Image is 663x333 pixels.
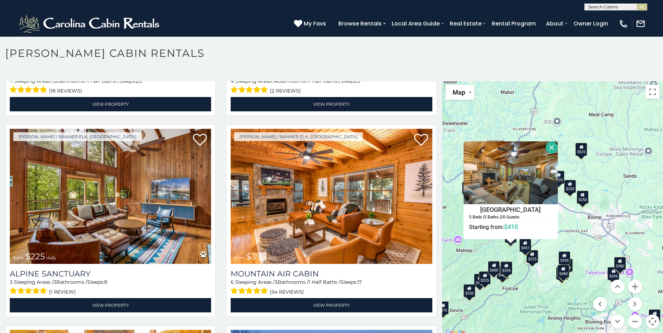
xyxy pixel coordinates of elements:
div: Sleeping Areas / Bathrooms / Sleeps: [231,77,432,95]
span: 6 [231,279,234,285]
div: $400 [488,261,500,274]
span: from [234,255,245,260]
button: Zoom in [628,280,642,294]
div: $225 [526,250,538,263]
a: Mountain Air Cabin from $395 daily [231,129,432,264]
button: Move down [611,314,625,328]
div: $255 [564,180,576,193]
div: Sleeping Areas / Bathrooms / Sleeps: [10,77,211,95]
span: $225 [25,251,45,261]
h4: [GEOGRAPHIC_DATA] [464,205,557,215]
a: Alpine Sanctuary from $225 daily [10,129,211,264]
a: View Property [10,298,211,312]
img: Mountainside Lodge [463,141,558,204]
div: $375 [437,301,449,314]
div: Sleeping Areas / Bathrooms / Sleeps: [231,279,432,296]
div: $395 [500,261,512,275]
img: phone-regular-white.png [619,19,628,29]
button: Toggle fullscreen view [646,85,660,99]
span: (2 reviews) [270,86,301,95]
div: $400 [474,274,486,287]
span: 4 [274,78,278,84]
span: daily [268,255,278,260]
div: $325 [479,271,491,284]
a: Mountain Air Cabin [231,269,432,279]
a: Add to favorites [193,133,207,148]
a: Add to favorites [414,133,428,148]
span: (1 review) [49,287,76,296]
a: Owner Login [570,17,612,30]
span: (54 reviews) [270,287,304,296]
a: Browse Rentals [335,17,385,30]
a: [PERSON_NAME] / Banner Elk, [GEOGRAPHIC_DATA] [13,132,142,141]
button: Move left [593,297,607,311]
a: Real Estate [446,17,485,30]
div: $480 [557,265,569,278]
div: Sleeping Areas / Bathrooms / Sleeps: [10,279,211,296]
span: 3 [10,279,13,285]
img: mail-regular-white.png [636,19,646,29]
img: Mountain Air Cabin [231,129,432,264]
span: $395 [246,251,266,261]
h6: Starting from: [464,223,557,230]
span: Map [453,89,465,96]
span: 7 [10,78,13,84]
div: $695 [607,267,619,280]
span: 3 [275,279,278,285]
a: [PERSON_NAME] / Banner Elk, [GEOGRAPHIC_DATA] [234,132,363,141]
button: Close [546,141,558,154]
h5: 20 Guests [500,215,519,220]
a: About [542,17,567,30]
span: My Favs [304,19,326,28]
h5: 5 Beds | [469,215,484,220]
button: Move right [628,297,642,311]
h5: 5 Baths | [484,215,500,220]
span: 8 [104,279,107,285]
div: $250 [577,191,589,204]
span: 5 [53,78,56,84]
span: 17 [357,279,362,285]
a: My Favs [294,19,328,28]
span: from [13,255,24,260]
button: Zoom out [628,314,642,328]
span: (18 reviews) [49,86,82,95]
div: $525 [575,143,587,156]
button: Map camera controls [646,314,660,328]
span: 1 Half Baths / [87,78,119,84]
span: 1 Half Baths / [309,279,340,285]
div: $395 [558,251,570,265]
button: Move up [611,280,625,294]
a: View Property [10,97,211,111]
span: 3 [53,279,56,285]
div: $451 [519,239,531,252]
span: 1 Half Baths / [309,78,340,84]
div: $380 [614,257,626,270]
div: $350 [649,309,661,323]
button: Change map style [446,85,474,100]
img: White-1-2.png [17,13,163,34]
span: 20 [136,78,142,84]
div: $320 [553,171,564,184]
div: $315 [556,267,568,280]
span: 8 [357,78,360,84]
span: $410 [504,223,518,230]
div: $305 [462,182,474,195]
a: Rental Program [488,17,539,30]
span: 4 [231,78,234,84]
a: View Property [231,298,432,312]
a: Alpine Sanctuary [10,269,211,279]
img: Alpine Sanctuary [10,129,211,264]
a: Local Area Guide [388,17,443,30]
div: $330 [463,284,475,297]
a: View Property [231,97,432,111]
a: [GEOGRAPHIC_DATA] 5 Beds | 5 Baths | 20 Guests Starting from:$410 [463,204,558,231]
span: daily [46,255,56,260]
